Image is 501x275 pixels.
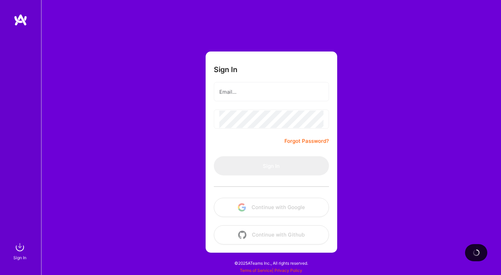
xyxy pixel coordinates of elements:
[13,240,27,254] img: sign in
[214,65,237,74] h3: Sign In
[214,156,329,175] button: Sign In
[14,240,27,261] a: sign inSign In
[13,254,26,261] div: Sign In
[240,268,302,273] span: |
[238,231,246,239] img: icon
[214,225,329,244] button: Continue with Github
[238,203,246,211] img: icon
[41,254,501,272] div: © 2025 ATeams Inc., All rights reserved.
[219,83,323,101] input: Email...
[473,249,480,256] img: loading
[14,14,27,26] img: logo
[214,198,329,217] button: Continue with Google
[240,268,272,273] a: Terms of Service
[284,137,329,145] a: Forgot Password?
[274,268,302,273] a: Privacy Policy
